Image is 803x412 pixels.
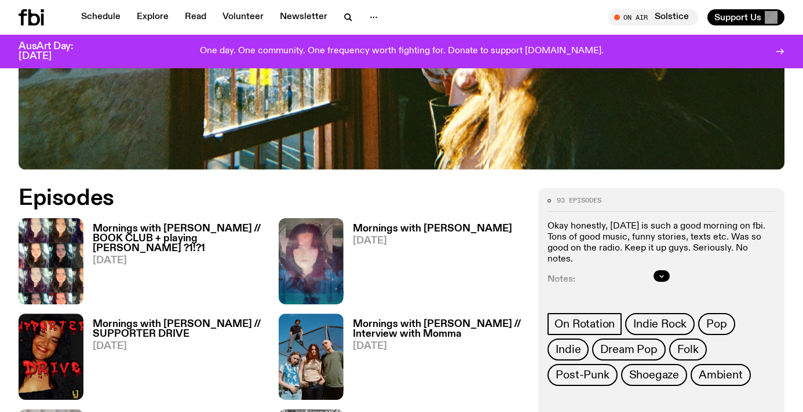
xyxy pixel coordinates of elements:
[547,313,622,335] a: On Rotation
[699,369,743,381] span: Ambient
[592,339,665,360] a: Dream Pop
[714,12,761,23] span: Support Us
[629,369,679,381] span: Shoegaze
[93,319,265,339] h3: Mornings with [PERSON_NAME] // SUPPORTER DRIVE
[353,319,525,339] h3: Mornings with [PERSON_NAME] // Interview with Momma
[547,364,617,386] a: Post-Punk
[547,220,775,265] p: Okay honestly, [DATE] is such a good morning on fbi. Tons of good music, funny stories, texts etc...
[19,42,93,61] h3: AusArt Day: [DATE]
[353,341,525,351] span: [DATE]
[93,341,265,351] span: [DATE]
[83,224,265,304] a: Mornings with [PERSON_NAME] // BOOK CLUB + playing [PERSON_NAME] ?1!?1[DATE]
[707,9,784,25] button: Support Us
[83,319,265,400] a: Mornings with [PERSON_NAME] // SUPPORTER DRIVE[DATE]
[216,9,271,25] a: Volunteer
[19,188,524,209] h2: Episodes
[178,9,213,25] a: Read
[554,318,615,330] span: On Rotation
[557,197,601,204] span: 93 episodes
[691,364,751,386] a: Ambient
[677,343,699,356] span: Folk
[600,343,657,356] span: Dream Pop
[698,313,735,335] a: Pop
[130,9,176,25] a: Explore
[556,343,581,356] span: Indie
[556,369,609,381] span: Post-Punk
[547,339,589,360] a: Indie
[74,9,127,25] a: Schedule
[353,236,512,246] span: [DATE]
[344,224,512,304] a: Mornings with [PERSON_NAME][DATE]
[273,9,334,25] a: Newsletter
[344,319,525,400] a: Mornings with [PERSON_NAME] // Interview with Momma[DATE]
[93,256,265,266] span: [DATE]
[93,224,265,253] h3: Mornings with [PERSON_NAME] // BOOK CLUB + playing [PERSON_NAME] ?1!?1
[633,318,687,330] span: Indie Rock
[608,9,698,25] button: On AirSolstice
[621,364,687,386] a: Shoegaze
[353,224,512,234] h3: Mornings with [PERSON_NAME]
[706,318,727,330] span: Pop
[200,46,604,57] p: One day. One community. One frequency worth fighting for. Donate to support [DOMAIN_NAME].
[669,339,707,360] a: Folk
[625,313,695,335] a: Indie Rock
